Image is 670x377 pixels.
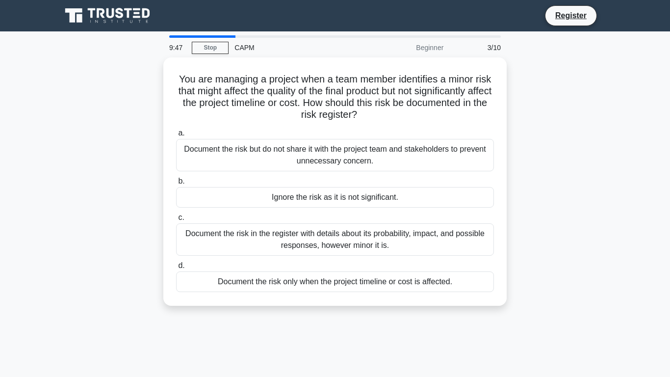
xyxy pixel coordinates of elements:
div: Document the risk in the register with details about its probability, impact, and possible respon... [176,223,494,256]
div: 9:47 [163,38,192,57]
div: Beginner [363,38,449,57]
span: b. [178,177,184,185]
div: Document the risk but do not share it with the project team and stakeholders to prevent unnecessa... [176,139,494,171]
div: 3/10 [449,38,507,57]
span: a. [178,129,184,137]
span: d. [178,261,184,269]
h5: You are managing a project when a team member identifies a minor risk that might affect the quali... [175,73,495,121]
a: Register [549,9,593,22]
div: CAPM [229,38,363,57]
div: Ignore the risk as it is not significant. [176,187,494,208]
a: Stop [192,42,229,54]
div: Document the risk only when the project timeline or cost is affected. [176,271,494,292]
span: c. [178,213,184,221]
